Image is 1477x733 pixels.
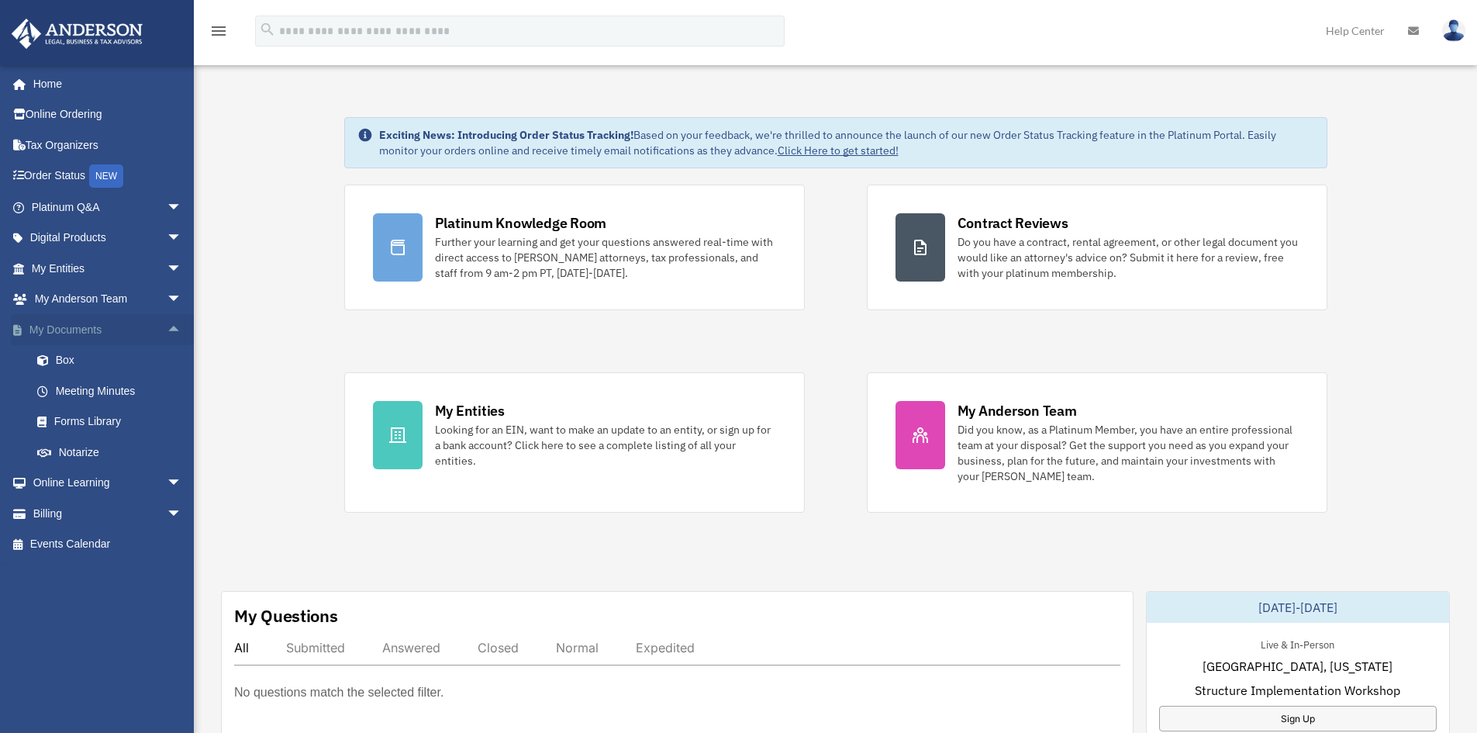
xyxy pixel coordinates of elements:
[11,161,205,192] a: Order StatusNEW
[11,130,205,161] a: Tax Organizers
[379,127,1314,158] div: Based on your feedback, we're thrilled to announce the launch of our new Order Status Tracking fe...
[958,401,1077,420] div: My Anderson Team
[11,498,205,529] a: Billingarrow_drop_down
[1248,635,1347,652] div: Live & In-Person
[167,192,198,223] span: arrow_drop_down
[234,604,338,628] div: My Questions
[11,468,205,499] a: Online Learningarrow_drop_down
[867,372,1327,513] a: My Anderson Team Did you know, as a Platinum Member, you have an entire professional team at your...
[89,164,123,188] div: NEW
[167,468,198,500] span: arrow_drop_down
[11,192,205,223] a: Platinum Q&Aarrow_drop_down
[286,640,345,655] div: Submitted
[636,640,695,655] div: Expedited
[11,99,205,130] a: Online Ordering
[22,406,205,437] a: Forms Library
[209,27,228,40] a: menu
[11,529,205,560] a: Events Calendar
[867,185,1327,310] a: Contract Reviews Do you have a contract, rental agreement, or other legal document you would like...
[344,372,805,513] a: My Entities Looking for an EIN, want to make an update to an entity, or sign up for a bank accoun...
[209,22,228,40] i: menu
[11,223,205,254] a: Digital Productsarrow_drop_down
[435,422,776,468] div: Looking for an EIN, want to make an update to an entity, or sign up for a bank account? Click her...
[11,314,205,345] a: My Documentsarrow_drop_up
[435,401,505,420] div: My Entities
[167,314,198,346] span: arrow_drop_up
[556,640,599,655] div: Normal
[234,640,249,655] div: All
[435,234,776,281] div: Further your learning and get your questions answered real-time with direct access to [PERSON_NAM...
[1159,706,1437,731] a: Sign Up
[167,223,198,254] span: arrow_drop_down
[435,213,607,233] div: Platinum Knowledge Room
[478,640,519,655] div: Closed
[259,21,276,38] i: search
[234,682,443,704] p: No questions match the selected filter.
[379,128,633,142] strong: Exciting News: Introducing Order Status Tracking!
[958,422,1299,484] div: Did you know, as a Platinum Member, you have an entire professional team at your disposal? Get th...
[11,68,198,99] a: Home
[1147,592,1449,623] div: [DATE]-[DATE]
[167,284,198,316] span: arrow_drop_down
[1203,657,1392,676] span: [GEOGRAPHIC_DATA], [US_STATE]
[1195,681,1400,700] span: Structure Implementation Workshop
[1442,19,1465,42] img: User Pic
[344,185,805,310] a: Platinum Knowledge Room Further your learning and get your questions answered real-time with dire...
[22,345,205,376] a: Box
[11,284,205,315] a: My Anderson Teamarrow_drop_down
[958,213,1068,233] div: Contract Reviews
[382,640,440,655] div: Answered
[167,253,198,285] span: arrow_drop_down
[7,19,147,49] img: Anderson Advisors Platinum Portal
[778,143,899,157] a: Click Here to get started!
[22,437,205,468] a: Notarize
[167,498,198,530] span: arrow_drop_down
[11,253,205,284] a: My Entitiesarrow_drop_down
[958,234,1299,281] div: Do you have a contract, rental agreement, or other legal document you would like an attorney's ad...
[22,375,205,406] a: Meeting Minutes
